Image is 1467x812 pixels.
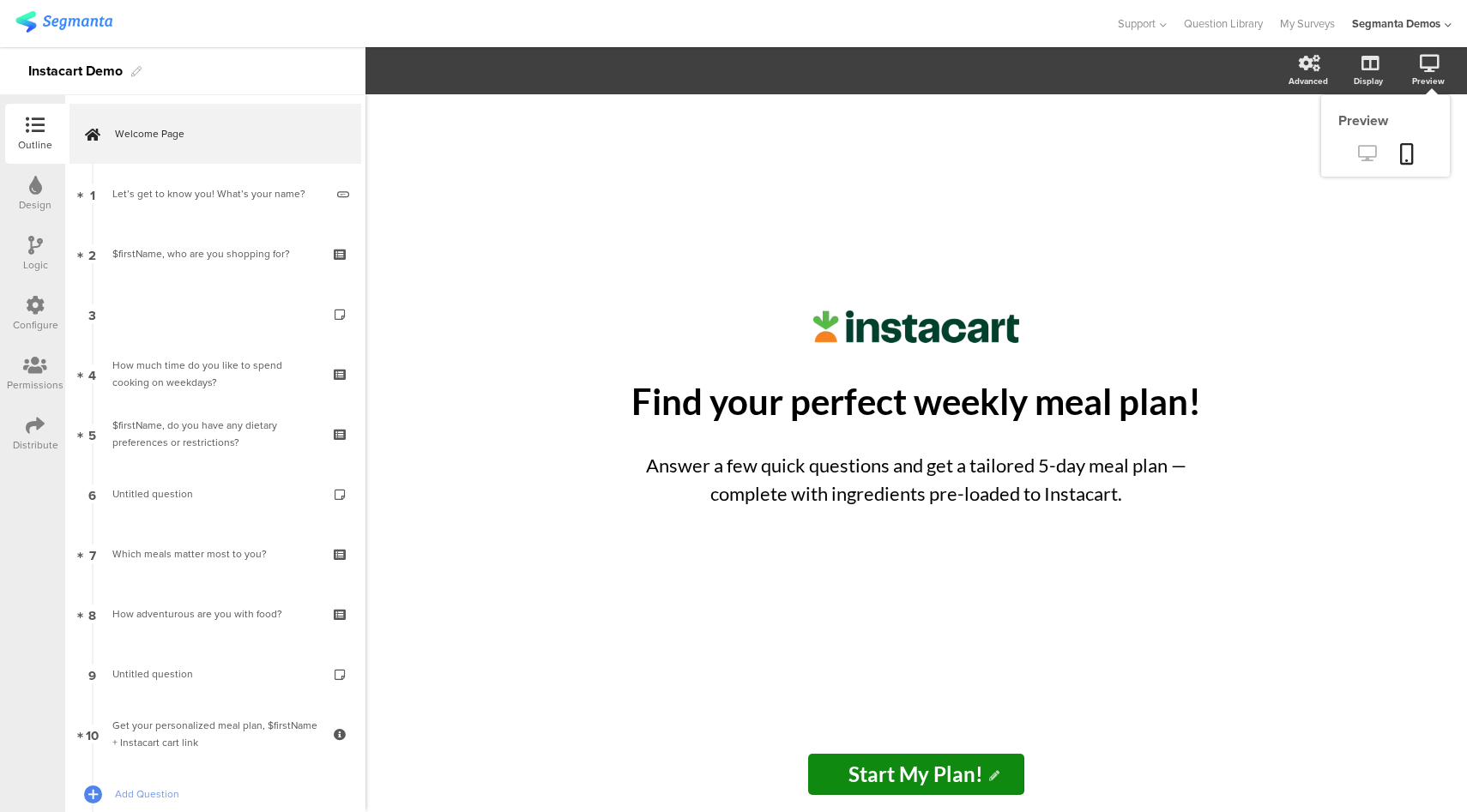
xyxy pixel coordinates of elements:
p: Find your perfect weekly meal plan! [599,380,1234,423]
span: 4 [88,364,96,383]
a: 2 $firstName, who are you shopping for? [69,224,361,284]
div: Advanced [1289,75,1328,87]
div: Design [19,197,51,213]
span: 9 [88,665,96,683]
a: 9 Untitled question [69,644,361,704]
input: Start [808,754,1025,795]
div: $firstName, who are you shopping for? [112,245,317,262]
a: 3 [69,284,361,344]
div: Get your personalized meal plan, $firstName + Instacart cart link [112,717,317,751]
a: 8 How adventurous are you with food? [69,584,361,644]
div: Preview [1412,75,1445,87]
div: Let’s get to know you! What’s your name? [112,185,324,202]
div: $firstName, do you have any dietary preferences or restrictions? [112,417,317,451]
a: 4 How much time do you like to spend cooking on weekdays? [69,344,361,404]
a: 1 Let’s get to know you! What’s your name? [69,164,361,224]
span: Untitled question [112,486,193,502]
span: 5 [88,424,96,443]
div: How adventurous are you with food? [112,605,317,623]
span: Untitled question [112,666,193,682]
a: 6 Untitled question [69,464,361,524]
span: Support [1118,15,1156,32]
div: Logic [23,257,48,273]
div: Segmanta Demos [1352,15,1440,32]
div: How much time do you like to spend cooking on weekdays? [112,357,317,391]
span: 8 [88,604,96,623]
span: Welcome Page [115,125,335,142]
div: Permissions [7,377,63,393]
a: 10 Get your personalized meal plan, $firstName + Instacart cart link [69,704,361,764]
div: Preview [1321,111,1450,130]
a: Welcome Page [69,104,361,164]
div: Distribute [13,437,58,453]
div: Instacart Demo [28,57,123,85]
span: 1 [90,184,95,203]
p: Answer a few quick questions and get a tailored 5-day meal plan — complete with ingredients pre-l... [616,451,1216,508]
img: segmanta logo [15,11,112,33]
span: 3 [88,304,96,323]
span: 2 [88,244,96,263]
div: Configure [13,317,58,333]
div: Outline [18,137,52,153]
span: 10 [86,725,99,743]
span: 6 [88,484,96,503]
span: Add Question [115,785,335,803]
a: 5 $firstName, do you have any dietary preferences or restrictions? [69,404,361,464]
span: 7 [89,544,96,563]
a: 7 Which meals matter most to you? [69,524,361,584]
div: Display [1354,75,1383,87]
div: Which meals matter most to you? [112,545,317,562]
